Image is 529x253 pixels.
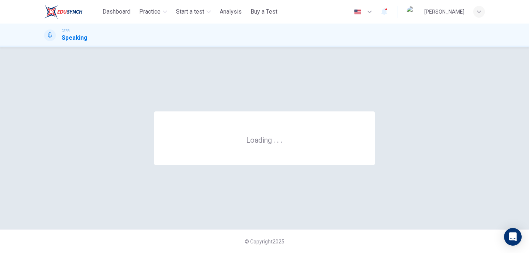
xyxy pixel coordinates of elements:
button: Analysis [217,5,245,18]
div: [PERSON_NAME] [424,7,464,16]
div: Open Intercom Messenger [504,228,522,246]
button: Start a test [173,5,214,18]
span: © Copyright 2025 [245,239,284,245]
h6: . [273,133,276,145]
span: CEFR [62,28,69,33]
span: Practice [139,7,161,16]
img: ELTC logo [44,4,83,19]
span: Analysis [220,7,242,16]
button: Practice [136,5,170,18]
span: Dashboard [102,7,130,16]
a: ELTC logo [44,4,100,19]
span: Start a test [176,7,204,16]
img: en [353,9,362,15]
img: Profile picture [407,6,418,18]
button: Buy a Test [248,5,280,18]
h1: Speaking [62,33,87,42]
h6: . [280,133,283,145]
span: Buy a Test [251,7,277,16]
h6: . [277,133,279,145]
h6: Loading [246,135,283,145]
button: Dashboard [100,5,133,18]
